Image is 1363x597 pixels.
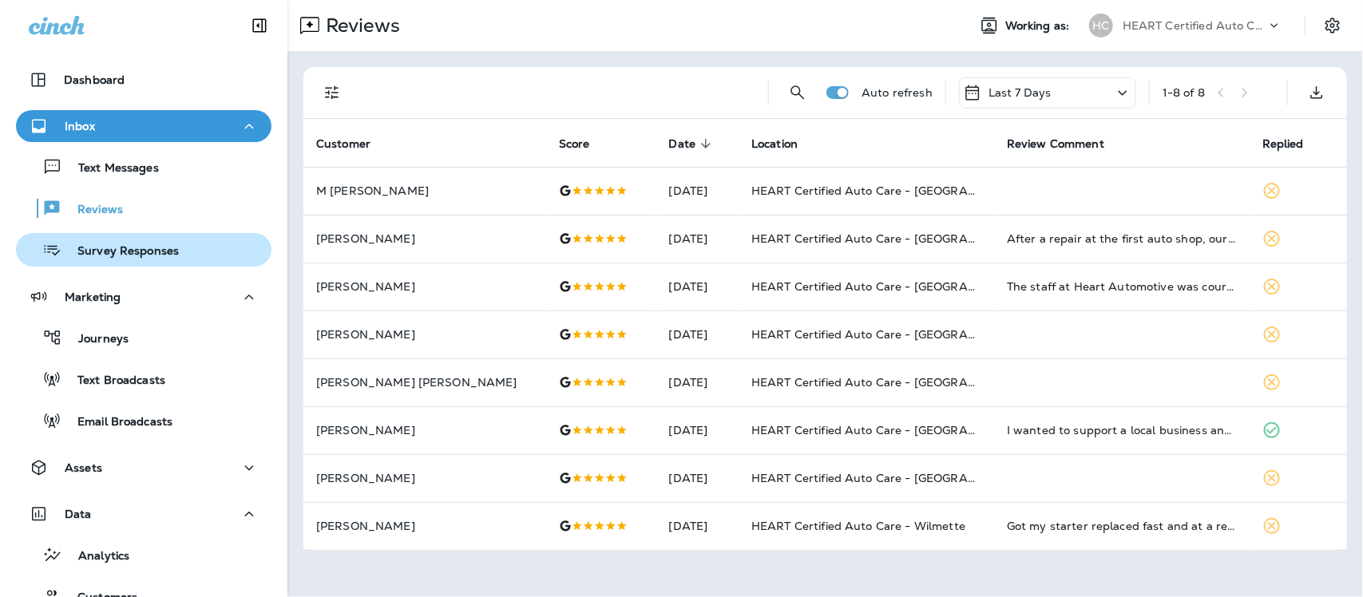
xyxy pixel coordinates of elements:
button: Search Reviews [782,77,814,109]
p: HEART Certified Auto Care [1123,19,1266,32]
p: Email Broadcasts [61,415,172,430]
span: HEART Certified Auto Care - [GEOGRAPHIC_DATA] [751,327,1038,342]
button: Collapse Sidebar [237,10,282,42]
p: [PERSON_NAME] [316,280,533,293]
button: Journeys [16,321,271,354]
div: The staff at Heart Automotive was courteous and handled my blown tire like the professionals they... [1007,279,1237,295]
td: [DATE] [656,454,739,502]
td: [DATE] [656,502,739,550]
button: Survey Responses [16,233,271,267]
td: [DATE] [656,263,739,310]
p: Marketing [65,291,121,303]
p: [PERSON_NAME] [316,472,533,484]
div: After a repair at the first auto shop, our car developed additional problems, and we suspected th... [1007,231,1237,247]
span: Customer [316,136,391,151]
span: HEART Certified Auto Care - [GEOGRAPHIC_DATA] [751,231,1038,246]
p: Assets [65,461,102,474]
p: Last 7 Days [989,86,1052,99]
p: Analytics [62,549,129,564]
button: Text Broadcasts [16,362,271,396]
button: Filters [316,77,348,109]
p: [PERSON_NAME] [316,520,533,532]
p: Dashboard [64,73,125,86]
span: Score [559,136,611,151]
button: Data [16,498,271,530]
p: [PERSON_NAME] [316,232,533,245]
p: [PERSON_NAME] [316,424,533,437]
button: Email Broadcasts [16,404,271,437]
button: Analytics [16,538,271,571]
button: Reviews [16,192,271,225]
div: HC [1089,14,1113,38]
button: Inbox [16,110,271,142]
button: Text Messages [16,150,271,184]
span: Score [559,137,590,151]
td: [DATE] [656,215,739,263]
button: Assets [16,452,271,484]
button: Settings [1318,11,1347,40]
span: Location [751,137,798,151]
p: Reviews [61,203,123,218]
span: HEART Certified Auto Care - [GEOGRAPHIC_DATA] [751,184,1038,198]
div: 1 - 8 of 8 [1163,86,1205,99]
span: Replied [1262,137,1304,151]
div: Got my starter replaced fast and at a reasonable price, car is driving great now! Staff was frien... [1007,518,1237,534]
span: HEART Certified Auto Care - [GEOGRAPHIC_DATA] [751,375,1038,389]
p: [PERSON_NAME] [PERSON_NAME] [316,376,533,389]
button: Marketing [16,281,271,313]
span: Review Comment [1007,137,1104,151]
p: Text Broadcasts [61,374,165,389]
span: Working as: [1005,19,1073,33]
td: [DATE] [656,406,739,454]
p: [PERSON_NAME] [316,328,533,341]
span: HEART Certified Auto Care - [GEOGRAPHIC_DATA] [751,279,1038,294]
p: M [PERSON_NAME] [316,184,533,197]
td: [DATE] [656,310,739,358]
span: Review Comment [1007,136,1125,151]
span: HEART Certified Auto Care - [GEOGRAPHIC_DATA] [751,471,1038,485]
button: Export as CSV [1301,77,1333,109]
span: Customer [316,137,370,151]
p: Journeys [62,332,129,347]
span: Location [751,136,818,151]
p: Reviews [319,14,400,38]
p: Text Messages [62,161,159,176]
p: Survey Responses [61,244,179,259]
button: Dashboard [16,64,271,96]
td: [DATE] [656,358,739,406]
span: HEART Certified Auto Care - Wilmette [751,519,965,533]
div: I wanted to support a local business and Heart Certified Auto Care in Evanston came highly recomm... [1007,422,1237,438]
span: Replied [1262,136,1325,151]
span: Date [669,136,717,151]
p: Auto refresh [862,86,933,99]
p: Data [65,508,92,520]
span: Date [669,137,696,151]
td: [DATE] [656,167,739,215]
span: HEART Certified Auto Care - [GEOGRAPHIC_DATA] [751,423,1038,437]
p: Inbox [65,120,95,132]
